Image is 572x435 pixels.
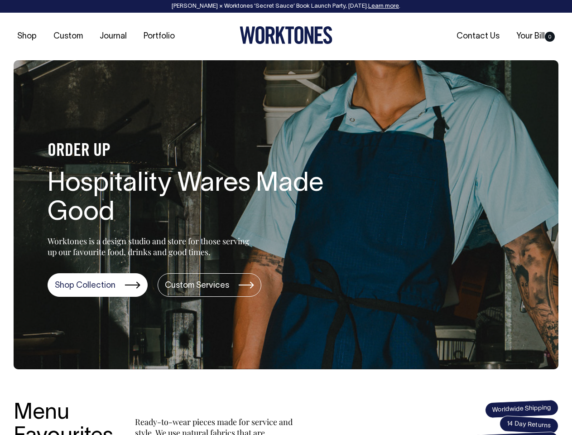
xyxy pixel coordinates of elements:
[14,29,40,44] a: Shop
[48,236,254,257] p: Worktones is a design studio and store for those serving up our favourite food, drinks and good t...
[545,32,555,42] span: 0
[499,416,559,435] span: 14 Day Returns
[96,29,130,44] a: Journal
[368,4,399,9] a: Learn more
[48,142,337,161] h4: ORDER UP
[9,3,563,10] div: [PERSON_NAME] × Worktones ‘Secret Sauce’ Book Launch Party, [DATE]. .
[485,400,558,419] span: Worldwide Shipping
[513,29,558,44] a: Your Bill0
[158,273,261,297] a: Custom Services
[48,170,337,228] h1: Hospitality Wares Made Good
[50,29,87,44] a: Custom
[140,29,178,44] a: Portfolio
[453,29,503,44] a: Contact Us
[48,273,148,297] a: Shop Collection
